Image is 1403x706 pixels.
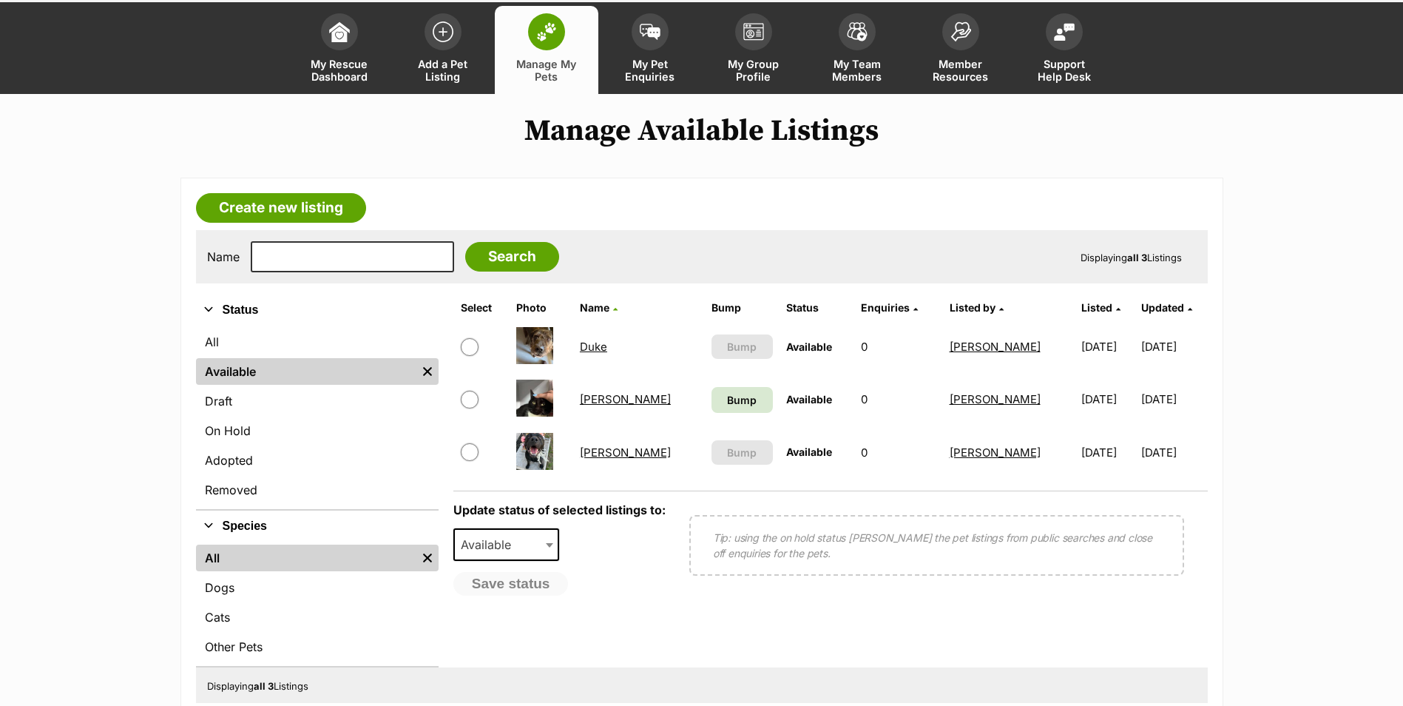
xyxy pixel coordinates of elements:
[254,680,274,692] strong: all 3
[786,393,832,406] span: Available
[580,446,671,460] a: [PERSON_NAME]
[207,680,308,692] span: Displaying Listings
[1075,427,1140,478] td: [DATE]
[1141,427,1206,478] td: [DATE]
[598,6,702,94] a: My Pet Enquiries
[780,296,853,320] th: Status
[727,392,757,408] span: Bump
[288,6,391,94] a: My Rescue Dashboard
[433,21,453,42] img: add-pet-listing-icon-0afa8454b4691262ce3f59096e99ab1cd57d4a30225e0717b998d2c9b9846f56.svg
[196,542,439,666] div: Species
[416,545,439,571] a: Remove filter
[453,502,666,517] label: Update status of selected listings to:
[207,250,240,263] label: Name
[196,358,416,385] a: Available
[513,58,580,83] span: Manage My Pets
[824,58,890,83] span: My Team Members
[950,301,1004,314] a: Listed by
[580,392,671,406] a: [PERSON_NAME]
[196,574,439,601] a: Dogs
[455,534,526,555] span: Available
[196,477,439,503] a: Removed
[453,572,569,596] button: Save status
[196,417,439,444] a: On Hold
[861,301,918,314] a: Enquiries
[743,23,764,41] img: group-profile-icon-3fa3cf56718a62981997c0bc7e787c4b2cf8bcc04b72c1350f741eb67cf2f40e.svg
[720,58,787,83] span: My Group Profile
[1012,6,1116,94] a: Support Help Desk
[196,447,439,474] a: Adopted
[196,633,439,660] a: Other Pets
[711,334,773,359] button: Bump
[1141,374,1206,425] td: [DATE]
[1031,58,1098,83] span: Support Help Desk
[306,58,373,83] span: My Rescue Dashboard
[455,296,509,320] th: Select
[640,24,660,40] img: pet-enquiries-icon-7e3ad2cf08bfb03b45e93fb7055b45f3efa6380592205ae92323e6603595dc1f.svg
[580,301,609,314] span: Name
[196,193,366,223] a: Create new listing
[410,58,476,83] span: Add a Pet Listing
[950,446,1041,460] a: [PERSON_NAME]
[950,392,1041,406] a: [PERSON_NAME]
[536,22,557,41] img: manage-my-pets-icon-02211641906a0b7f246fdf0571729dbe1e7629f14944591b6c1af311fb30b64b.svg
[196,545,416,571] a: All
[1141,301,1192,314] a: Updated
[855,321,942,372] td: 0
[847,22,868,41] img: team-members-icon-5396bd8760b3fe7c0b43da4ab00e1e3bb1a5d9ba89233759b79545d2d3fc5d0d.svg
[196,326,439,509] div: Status
[329,21,350,42] img: dashboard-icon-eb2f2d2d3e046f16d808141f083e7271f6b2e854fb5c12c21221c1fb7104beca.svg
[713,530,1160,561] p: Tip: using the on hold status [PERSON_NAME] the pet listings from public searches and close off e...
[1127,252,1147,263] strong: all 3
[711,387,773,413] a: Bump
[727,339,757,354] span: Bump
[453,528,560,561] span: Available
[1054,23,1075,41] img: help-desk-icon-fdf02630f3aa405de69fd3d07c3f3aa587a6932b1a1747fa1d2bba05be0121f9.svg
[727,445,757,460] span: Bump
[927,58,994,83] span: Member Resources
[196,329,439,355] a: All
[465,242,559,272] input: Search
[950,340,1041,354] a: [PERSON_NAME]
[510,296,572,320] th: Photo
[1081,301,1120,314] a: Listed
[196,517,439,536] button: Species
[805,6,909,94] a: My Team Members
[855,374,942,425] td: 0
[580,340,607,354] a: Duke
[786,340,832,353] span: Available
[391,6,495,94] a: Add a Pet Listing
[702,6,805,94] a: My Group Profile
[580,301,618,314] a: Name
[1141,321,1206,372] td: [DATE]
[495,6,598,94] a: Manage My Pets
[1075,374,1140,425] td: [DATE]
[711,440,773,465] button: Bump
[909,6,1012,94] a: Member Resources
[706,296,779,320] th: Bump
[855,427,942,478] td: 0
[861,301,910,314] span: translation missing: en.admin.listings.index.attributes.enquiries
[950,301,995,314] span: Listed by
[1075,321,1140,372] td: [DATE]
[1081,301,1112,314] span: Listed
[196,604,439,631] a: Cats
[786,446,832,458] span: Available
[196,300,439,320] button: Status
[617,58,683,83] span: My Pet Enquiries
[416,358,439,385] a: Remove filter
[196,388,439,414] a: Draft
[1081,252,1182,263] span: Displaying Listings
[950,21,971,41] img: member-resources-icon-8e73f808a243e03378d46382f2149f9095a855e16c252ad45f914b54edf8863c.svg
[1141,301,1184,314] span: Updated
